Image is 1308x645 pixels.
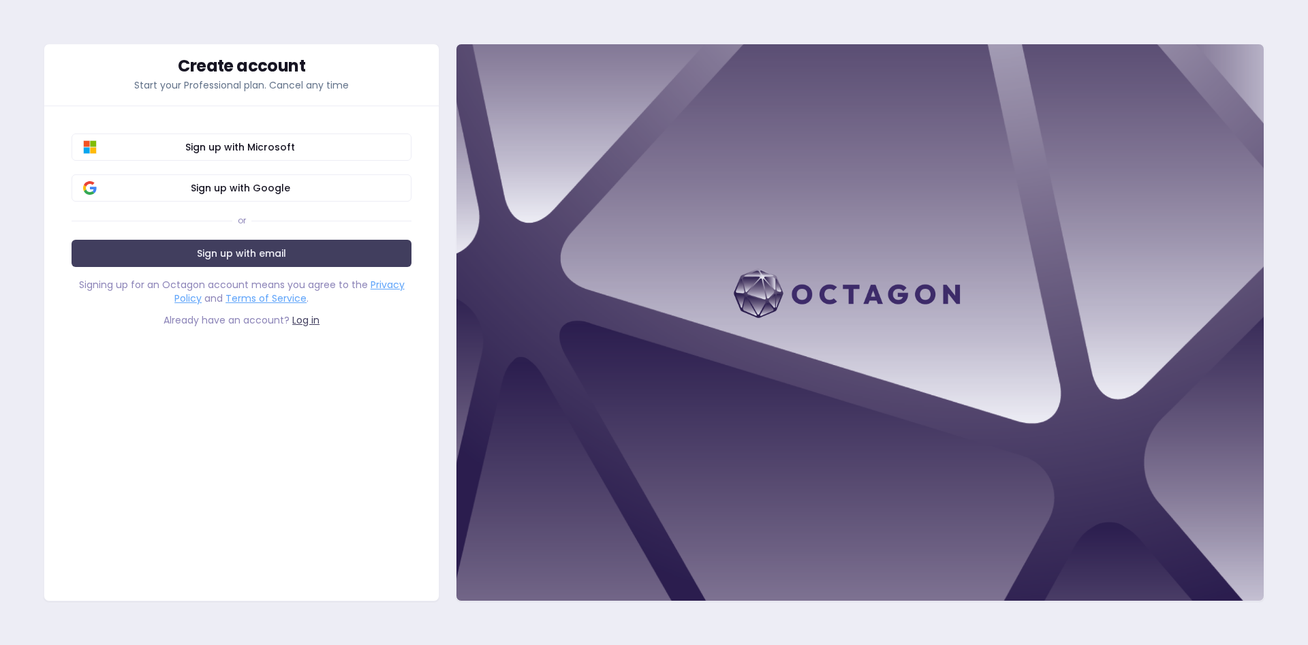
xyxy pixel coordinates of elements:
div: Signing up for an Octagon account means you agree to the and . [72,278,411,305]
button: Sign up with Google [72,174,411,202]
a: Terms of Service [225,292,307,305]
span: Sign up with Microsoft [80,140,400,154]
a: Privacy Policy [174,278,405,305]
span: Sign up with Google [80,181,400,195]
div: or [238,215,246,226]
button: Sign up with Microsoft [72,133,411,161]
p: Start your Professional plan. Cancel any time [72,78,411,92]
a: Sign up with email [72,240,411,267]
a: Log in [292,313,320,327]
div: Create account [72,58,411,74]
div: Already have an account? [72,313,411,327]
